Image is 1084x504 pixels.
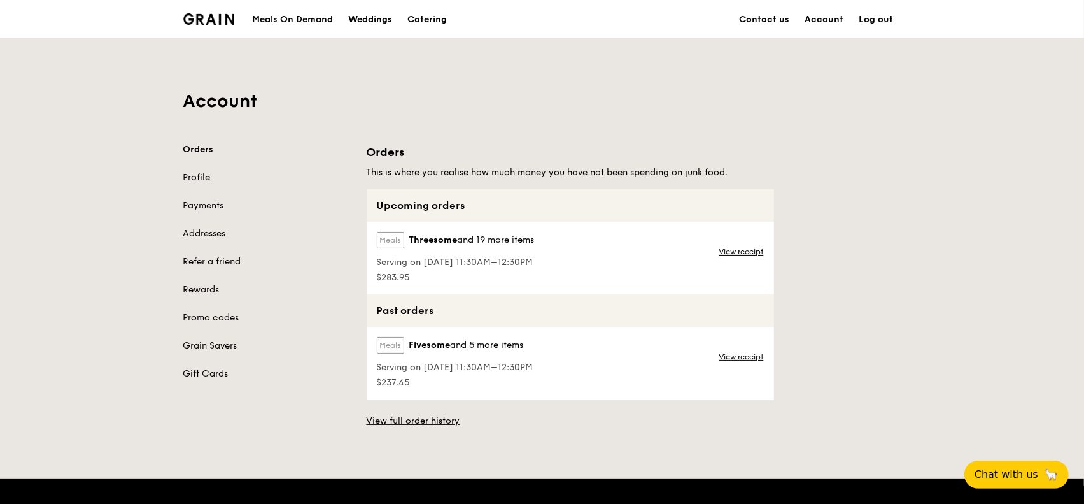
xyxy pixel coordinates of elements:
h1: Orders [367,143,774,161]
a: Promo codes [183,312,351,324]
a: Gift Cards [183,368,351,380]
div: Weddings [348,1,392,39]
div: Meals On Demand [252,1,333,39]
a: Profile [183,171,351,184]
label: Meals [377,337,404,354]
a: Rewards [183,284,351,296]
h5: This is where you realise how much money you have not been spending on junk food. [367,166,774,179]
a: Refer a friend [183,256,351,268]
span: and 5 more items [451,340,524,350]
a: Grain Savers [183,340,351,352]
a: Log out [852,1,901,39]
span: $237.45 [377,377,533,389]
span: Fivesome [409,339,451,352]
span: Chat with us [975,467,1038,482]
a: Weddings [341,1,400,39]
span: 🦙 [1043,467,1059,482]
a: Orders [183,143,351,156]
a: Account [798,1,852,39]
div: Upcoming orders [367,189,774,222]
div: Past orders [367,294,774,327]
a: Payments [183,199,351,212]
span: Serving on [DATE] 11:30AM–12:30PM [377,256,535,269]
div: Catering [407,1,447,39]
a: Catering [400,1,454,39]
span: Serving on [DATE] 11:30AM–12:30PM [377,361,533,374]
button: Chat with us🦙 [964,461,1069,489]
a: Contact us [732,1,798,39]
span: Threesome [409,234,458,247]
span: and 19 more items [458,234,535,245]
a: Addresses [183,227,351,240]
label: Meals [377,232,404,248]
a: View receipt [719,352,764,362]
a: View full order history [367,415,460,428]
img: Grain [183,13,235,25]
a: View receipt [719,247,764,257]
span: $283.95 [377,271,535,284]
h1: Account [183,90,901,113]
